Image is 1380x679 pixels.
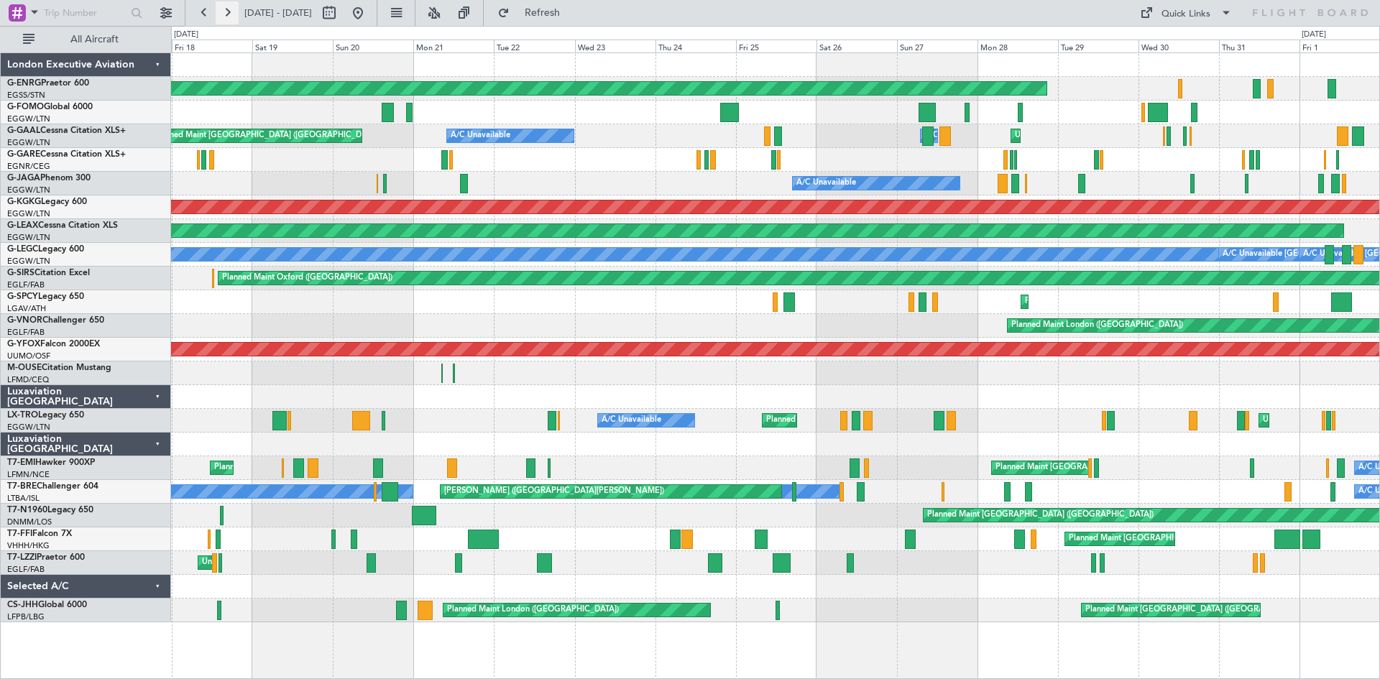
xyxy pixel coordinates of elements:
[7,411,84,420] a: LX-TROLegacy 650
[451,125,510,147] div: A/C Unavailable
[655,40,736,52] div: Thu 24
[7,564,45,575] a: EGLF/FAB
[1161,7,1210,22] div: Quick Links
[977,40,1058,52] div: Mon 28
[7,269,34,277] span: G-SIRS
[7,174,40,183] span: G-JAGA
[796,172,856,194] div: A/C Unavailable
[7,269,90,277] a: G-SIRSCitation Excel
[7,114,50,124] a: EGGW/LTN
[174,29,198,41] div: [DATE]
[1085,599,1312,621] div: Planned Maint [GEOGRAPHIC_DATA] ([GEOGRAPHIC_DATA])
[927,504,1154,526] div: Planned Maint [GEOGRAPHIC_DATA] ([GEOGRAPHIC_DATA])
[7,482,37,491] span: T7-BRE
[1011,315,1183,336] div: Planned Maint London ([GEOGRAPHIC_DATA])
[7,256,50,267] a: EGGW/LTN
[7,126,126,135] a: G-GAALCessna Citation XLS+
[37,34,152,45] span: All Aircraft
[7,150,40,159] span: G-GARE
[7,553,37,562] span: T7-LZZI
[7,351,50,361] a: UUMO/OSF
[575,40,655,52] div: Wed 23
[7,90,45,101] a: EGSS/STN
[816,40,897,52] div: Sat 26
[512,8,573,18] span: Refresh
[7,245,84,254] a: G-LEGCLegacy 600
[494,40,574,52] div: Tue 22
[7,458,35,467] span: T7-EMI
[7,493,40,504] a: LTBA/ISL
[413,40,494,52] div: Mon 21
[602,410,661,431] div: A/C Unavailable
[7,198,87,206] a: G-KGKGLegacy 600
[7,530,32,538] span: T7-FFI
[7,517,52,527] a: DNMM/LOS
[16,28,156,51] button: All Aircraft
[444,481,664,502] div: [PERSON_NAME] ([GEOGRAPHIC_DATA][PERSON_NAME])
[7,601,87,609] a: CS-JHHGlobal 6000
[7,292,38,301] span: G-SPCY
[7,150,126,159] a: G-GARECessna Citation XLS+
[1069,528,1309,550] div: Planned Maint [GEOGRAPHIC_DATA] ([GEOGRAPHIC_DATA] Intl)
[7,245,38,254] span: G-LEGC
[7,316,42,325] span: G-VNOR
[897,40,977,52] div: Sun 27
[222,267,392,289] div: Planned Maint Oxford ([GEOGRAPHIC_DATA])
[7,540,50,551] a: VHHH/HKG
[172,40,252,52] div: Fri 18
[766,410,993,431] div: Planned Maint [GEOGRAPHIC_DATA] ([GEOGRAPHIC_DATA])
[7,611,45,622] a: LFPB/LBG
[154,125,380,147] div: Planned Maint [GEOGRAPHIC_DATA] ([GEOGRAPHIC_DATA])
[7,79,41,88] span: G-ENRG
[7,327,45,338] a: EGLF/FAB
[7,482,98,491] a: T7-BREChallenger 604
[736,40,816,52] div: Fri 25
[7,553,85,562] a: T7-LZZIPraetor 600
[7,422,50,433] a: EGGW/LTN
[7,208,50,219] a: EGGW/LTN
[214,457,334,479] div: Planned Maint [PERSON_NAME]
[1015,125,1251,147] div: Unplanned Maint [GEOGRAPHIC_DATA] ([GEOGRAPHIC_DATA])
[1058,40,1138,52] div: Tue 29
[7,411,38,420] span: LX-TRO
[202,552,438,573] div: Unplanned Maint [GEOGRAPHIC_DATA] ([GEOGRAPHIC_DATA])
[7,185,50,195] a: EGGW/LTN
[7,364,111,372] a: M-OUSECitation Mustang
[995,457,1133,479] div: Planned Maint [GEOGRAPHIC_DATA]
[7,316,104,325] a: G-VNORChallenger 650
[7,221,118,230] a: G-LEAXCessna Citation XLS
[252,40,333,52] div: Sat 19
[7,232,50,243] a: EGGW/LTN
[7,530,72,538] a: T7-FFIFalcon 7X
[7,340,100,348] a: G-YFOXFalcon 2000EX
[7,506,93,514] a: T7-N1960Legacy 650
[7,303,46,314] a: LGAV/ATH
[7,364,42,372] span: M-OUSE
[1133,1,1239,24] button: Quick Links
[7,340,40,348] span: G-YFOX
[7,601,38,609] span: CS-JHH
[7,161,50,172] a: EGNR/CEG
[7,79,89,88] a: G-ENRGPraetor 600
[7,458,95,467] a: T7-EMIHawker 900XP
[333,40,413,52] div: Sun 20
[7,137,50,148] a: EGGW/LTN
[1302,29,1326,41] div: [DATE]
[7,103,93,111] a: G-FOMOGlobal 6000
[7,221,38,230] span: G-LEAX
[7,374,49,385] a: LFMD/CEQ
[7,198,41,206] span: G-KGKG
[1299,40,1380,52] div: Fri 1
[7,126,40,135] span: G-GAAL
[491,1,577,24] button: Refresh
[7,280,45,290] a: EGLF/FAB
[7,292,84,301] a: G-SPCYLegacy 650
[1025,291,1190,313] div: Planned Maint Athens ([PERSON_NAME] Intl)
[244,6,312,19] span: [DATE] - [DATE]
[7,174,91,183] a: G-JAGAPhenom 300
[1219,40,1299,52] div: Thu 31
[1138,40,1219,52] div: Wed 30
[7,506,47,514] span: T7-N1960
[44,2,126,24] input: Trip Number
[447,599,619,621] div: Planned Maint London ([GEOGRAPHIC_DATA])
